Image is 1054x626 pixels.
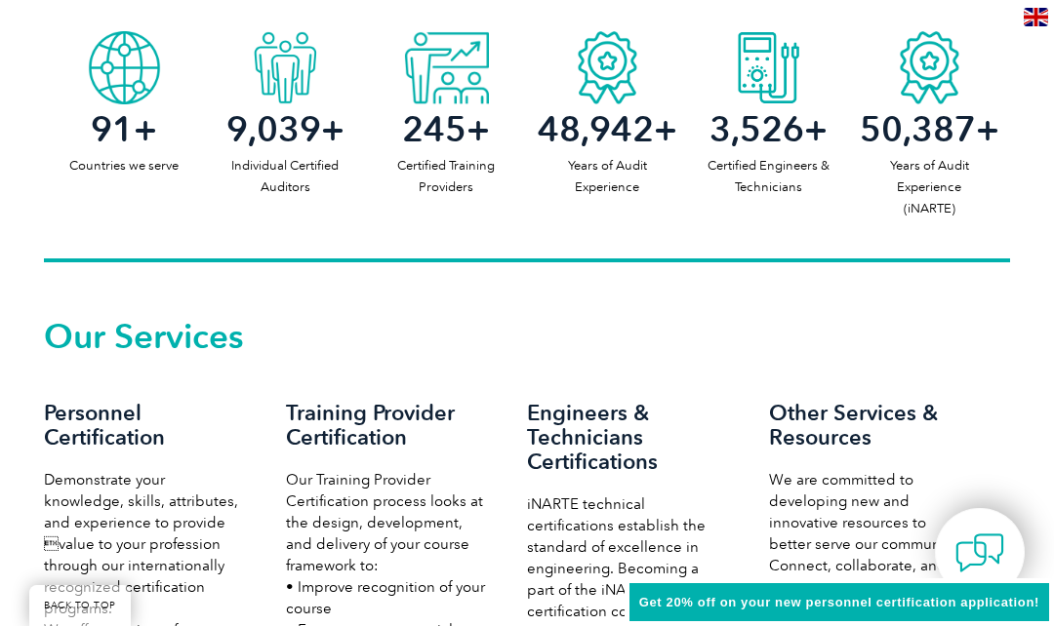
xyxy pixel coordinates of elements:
h2: + [849,114,1010,145]
img: contact-chat.png [955,528,1004,577]
h2: + [44,114,205,145]
p: Years of Audit Experience (iNARTE) [849,155,1010,219]
h2: Our Services [44,321,1010,352]
h3: Personnel Certification [44,401,247,450]
span: Get 20% off on your new personnel certification application! [639,595,1039,609]
p: Individual Certified Auditors [205,155,366,198]
a: BACK TO TOP [29,585,131,626]
span: 245 [402,108,466,150]
p: Certified Training Providers [366,155,527,198]
h2: + [366,114,527,145]
h3: Other Services & Resources [769,401,972,450]
img: en [1024,8,1048,26]
span: 50,387 [860,108,976,150]
h2: + [205,114,366,145]
h2: + [688,114,849,145]
p: Certified Engineers & Technicians [688,155,849,198]
span: 48,942 [538,108,654,150]
h2: + [527,114,688,145]
span: 9,039 [226,108,321,150]
p: Years of Audit Experience [527,155,688,198]
h3: Engineers & Technicians Certifications [527,401,730,474]
h3: Training Provider Certification [286,401,489,450]
span: 91 [91,108,134,150]
p: Countries we serve [44,155,205,176]
span: 3,526 [709,108,804,150]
